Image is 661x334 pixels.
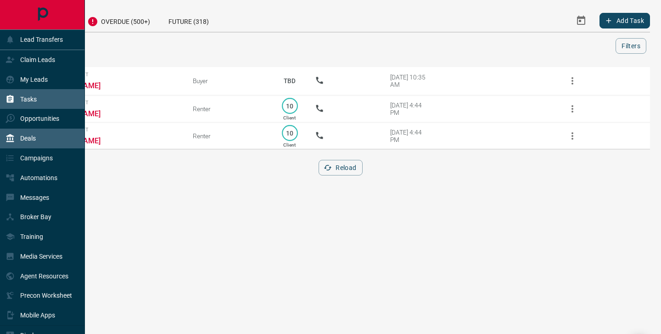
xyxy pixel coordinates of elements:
div: Renter [193,105,264,113]
button: Add Task [599,13,650,28]
div: Renter [193,132,264,140]
div: [DATE] 4:44 PM [390,129,429,143]
p: 10 [286,102,293,109]
div: Future (318) [159,9,218,32]
button: Reload [319,160,362,175]
p: Client [283,115,296,120]
p: 10 [286,130,293,136]
div: Buyer [193,77,264,85]
span: Viewing Request [45,127,179,133]
button: Select Date Range [570,10,592,32]
span: Viewing Request [45,72,179,78]
span: Viewing Request [45,100,179,106]
div: [DATE] 10:35 AM [390,74,429,88]
div: [DATE] 4:44 PM [390,102,429,116]
div: Overdue (500+) [78,9,159,32]
button: Filters [616,38,646,54]
p: TBD [278,68,301,93]
p: Client [283,142,296,147]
